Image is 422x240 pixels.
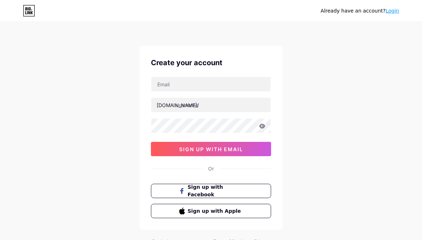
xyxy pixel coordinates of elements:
[208,165,214,172] div: Or
[151,98,271,112] input: username
[151,184,271,198] button: Sign up with Facebook
[188,183,243,198] span: Sign up with Facebook
[321,7,399,15] div: Already have an account?
[151,142,271,156] button: sign up with email
[151,204,271,218] button: Sign up with Apple
[179,146,243,152] span: sign up with email
[386,8,399,14] a: Login
[157,101,199,109] div: [DOMAIN_NAME]/
[151,57,271,68] div: Create your account
[151,77,271,91] input: Email
[188,207,243,215] span: Sign up with Apple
